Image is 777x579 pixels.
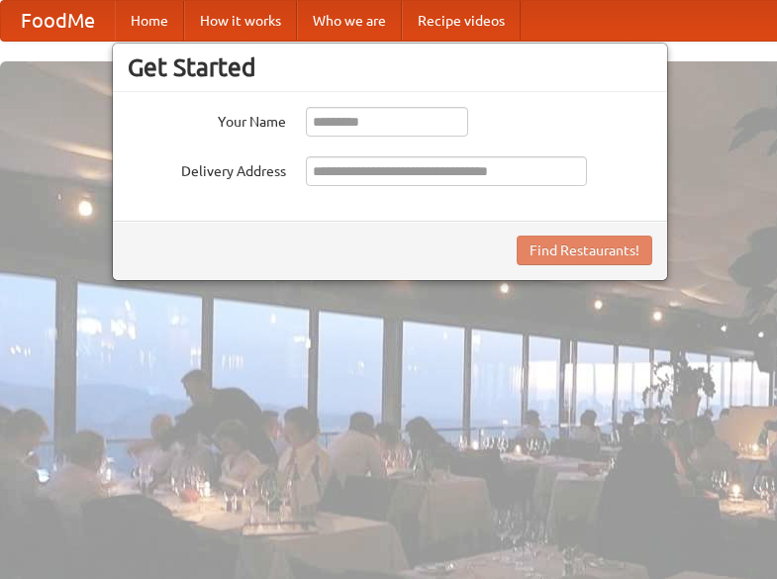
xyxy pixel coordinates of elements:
[1,1,115,41] a: FoodMe
[128,107,286,132] label: Your Name
[128,156,286,181] label: Delivery Address
[128,52,652,82] h3: Get Started
[517,236,652,265] button: Find Restaurants!
[115,1,184,41] a: Home
[297,1,402,41] a: Who we are
[184,1,297,41] a: How it works
[402,1,521,41] a: Recipe videos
